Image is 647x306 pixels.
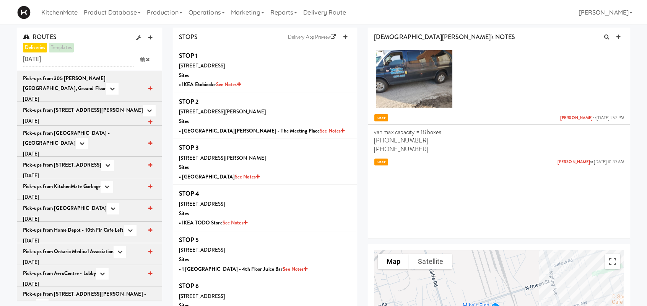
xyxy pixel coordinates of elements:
[179,173,260,180] b: • [GEOGRAPHIC_DATA]
[179,164,189,171] b: Sites
[179,281,199,290] b: STOP 6
[179,81,241,88] b: • IKEA Etobicoke
[23,280,156,289] div: [DATE]
[605,254,620,269] button: Toggle fullscreen view
[558,159,624,165] span: at [DATE] 10:37 AM
[23,33,57,41] span: ROUTES
[179,200,351,209] div: [STREET_ADDRESS]
[173,47,357,93] li: STOP 1[STREET_ADDRESS]Sites• IKEA EtobicokeSee Notes
[374,136,624,145] p: [PHONE_NUMBER]
[179,189,200,198] b: STOP 4
[179,154,351,163] div: [STREET_ADDRESS][PERSON_NAME]
[23,129,110,147] b: Pick-ups from [GEOGRAPHIC_DATA] - [GEOGRAPHIC_DATA]
[558,159,590,165] a: [PERSON_NAME]
[378,254,409,269] button: Show street map
[374,114,388,121] span: user
[179,143,199,152] b: STOP 3
[374,128,624,136] p: van max capacity = 18 boxes
[179,107,351,117] div: [STREET_ADDRESS][PERSON_NAME]
[23,171,156,181] div: [DATE]
[179,127,345,134] b: • [GEOGRAPHIC_DATA][PERSON_NAME] - The Meeting Place
[23,226,124,233] b: Pick-ups from Home Depot - 10th Flr Cafe Left
[283,265,307,273] a: See Notes
[374,159,388,166] span: user
[23,106,143,113] b: Pick-ups from [STREET_ADDRESS][PERSON_NAME]
[179,265,307,273] b: • 1 [GEOGRAPHIC_DATA] - 4th Floor Juice Bar
[23,161,101,169] b: Pick-ups from [STREET_ADDRESS]
[23,248,114,255] b: Pick-ups from Ontario Medical Association
[23,116,156,126] div: [DATE]
[560,115,624,121] span: at [DATE] 1:53 PM
[173,185,357,231] li: STOP 4[STREET_ADDRESS]Sites• IKEA TODO StoreSee Notes
[235,173,260,180] a: See Notes
[23,95,156,104] div: [DATE]
[23,149,156,159] div: [DATE]
[409,254,452,269] button: Show satellite imagery
[17,6,31,19] img: Micromart
[23,75,106,92] b: Pick-ups from 305 [PERSON_NAME][GEOGRAPHIC_DATA], Ground Floor
[23,205,107,212] b: Pick-ups from [GEOGRAPHIC_DATA]
[23,214,156,224] div: [DATE]
[23,183,101,190] b: Pick-ups from KitchenMate Garbage
[223,219,247,226] a: See Notes
[23,236,156,246] div: [DATE]
[179,72,189,79] b: Sites
[49,43,74,52] a: templates
[173,231,357,277] li: STOP 5[STREET_ADDRESS]Sites• 1 [GEOGRAPHIC_DATA] - 4th Floor Juice BarSee Notes
[320,127,345,134] a: See Notes
[23,43,47,52] a: deliveries
[374,145,624,154] p: [PHONE_NUMBER]
[173,139,357,185] li: STOP 3[STREET_ADDRESS][PERSON_NAME]Sites• [GEOGRAPHIC_DATA]See Notes
[179,33,198,41] span: STOPS
[179,97,199,106] b: STOP 2
[23,193,156,202] div: [DATE]
[23,269,96,277] b: Pick-ups from AeroCentre - Lobby
[179,236,199,244] b: STOP 5
[216,81,241,88] a: See Notes
[284,31,340,43] a: Delivery App Preview
[179,210,189,217] b: Sites
[179,245,351,255] div: [STREET_ADDRESS]
[179,118,189,125] b: Sites
[179,51,198,60] b: STOP 1
[173,93,357,139] li: STOP 2[STREET_ADDRESS][PERSON_NAME]Sites• [GEOGRAPHIC_DATA][PERSON_NAME] - The Meeting PlaceSee N...
[179,292,351,301] div: [STREET_ADDRESS]
[560,115,593,121] a: [PERSON_NAME]
[374,33,515,41] span: [DEMOGRAPHIC_DATA][PERSON_NAME]'s NOTES
[23,258,156,267] div: [DATE]
[376,50,452,108] img: qwf3lfmbytrhmqksothg.jpg
[179,256,189,263] b: Sites
[179,61,351,71] div: [STREET_ADDRESS]
[179,219,247,226] b: • IKEA TODO Store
